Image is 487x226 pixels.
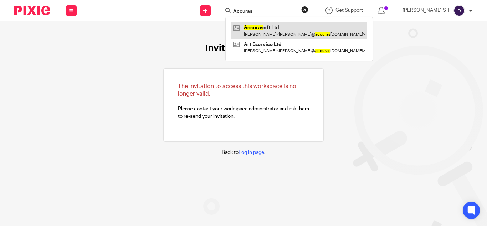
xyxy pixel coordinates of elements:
span: The invitation to access this workspace is no longer valid. [178,84,296,97]
button: Clear [301,6,308,13]
a: Log in page [239,150,264,155]
p: Please contact your workspace administrator and ask them to re-send your invitation. [178,83,309,120]
img: Pixie [14,6,50,15]
img: svg%3E [453,5,465,16]
p: Back to . [222,149,265,156]
h1: Invitation expired [205,43,282,54]
p: [PERSON_NAME] S T [403,7,450,14]
span: Get Support [335,8,363,13]
input: Search [232,9,297,15]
